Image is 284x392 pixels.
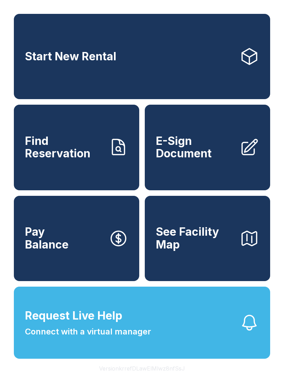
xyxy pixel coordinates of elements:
span: Connect with a virtual manager [25,325,151,338]
span: Request Live Help [25,307,122,324]
a: Find Reservation [14,105,139,190]
button: Request Live HelpConnect with a virtual manager [14,287,270,359]
span: See Facility Map [156,226,234,251]
span: E-Sign Document [156,135,234,160]
span: Pay Balance [25,226,69,251]
button: See Facility Map [145,196,270,281]
a: E-Sign Document [145,105,270,190]
button: PayBalance [14,196,139,281]
a: Start New Rental [14,14,270,99]
span: Find Reservation [25,135,103,160]
span: Start New Rental [25,50,116,63]
button: VersionkrrefDLawElMlwz8nfSsJ [94,359,190,378]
